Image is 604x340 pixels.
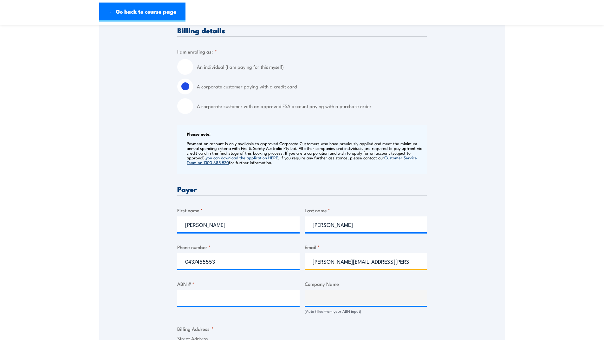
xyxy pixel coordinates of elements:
h3: Payer [177,185,427,193]
label: Last name [305,207,427,214]
a: ← Go back to course page [99,3,185,22]
b: Please note: [187,131,211,137]
label: Email [305,243,427,251]
legend: Billing Address [177,325,214,332]
label: Company Name [305,280,427,287]
label: An individual (I am paying for this myself) [197,59,427,75]
label: First name [177,207,300,214]
p: Payment on account is only available to approved Corporate Customers who have previously applied ... [187,141,425,165]
label: ABN # [177,280,300,287]
label: A corporate customer with an approved FSA account paying with a purchase order [197,98,427,114]
label: A corporate customer paying with a credit card [197,79,427,94]
label: Phone number [177,243,300,251]
div: (Auto filled from your ABN input) [305,308,427,314]
a: Customer Service Team on 1300 885 530 [187,155,417,165]
a: you can download the application HERE [206,155,278,160]
h3: Billing details [177,27,427,34]
legend: I am enroling as: [177,48,217,55]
